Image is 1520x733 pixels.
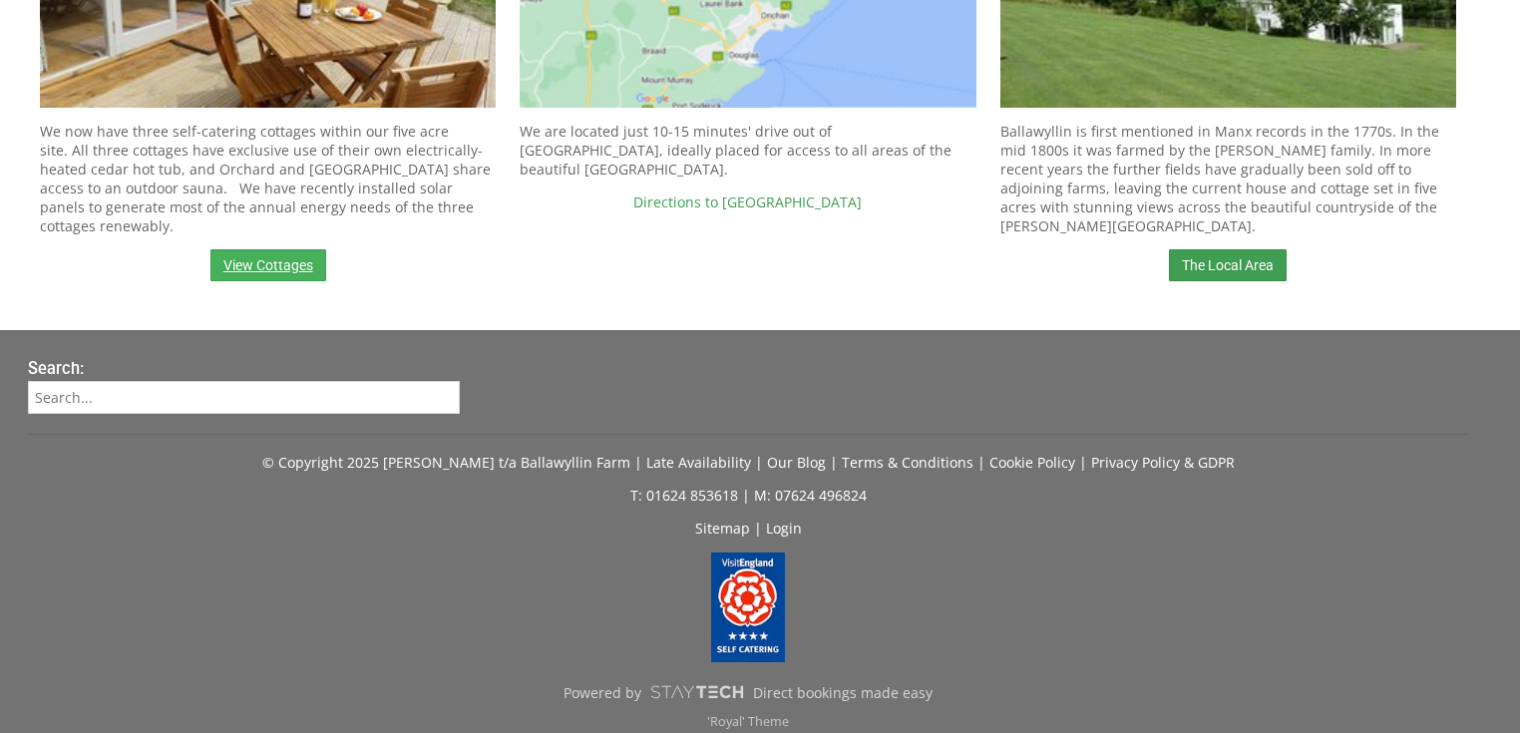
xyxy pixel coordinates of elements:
[989,453,1075,472] a: Cookie Policy
[1079,453,1087,472] span: |
[742,486,750,505] span: |
[646,453,751,472] a: Late Availability
[977,453,985,472] span: |
[842,453,973,472] a: Terms & Conditions
[1169,249,1287,281] a: The Local Area
[520,122,975,179] p: We are located just 10-15 minutes' drive out of [GEOGRAPHIC_DATA], ideally placed for access to a...
[28,359,460,378] h3: Search:
[767,453,826,472] a: Our Blog
[1000,122,1456,235] p: Ballawyllin is first mentioned in Manx records in the 1770s. In the mid 1800s it was farmed by th...
[649,680,745,704] img: scrumpy.png
[695,519,750,538] a: Sitemap
[755,453,763,472] span: |
[754,486,867,505] a: M: 07624 496824
[766,519,802,538] a: Login
[1091,453,1235,472] a: Privacy Policy & GDPR
[830,453,838,472] span: |
[28,675,1468,709] a: Powered byDirect bookings made easy
[634,453,642,472] span: |
[754,519,762,538] span: |
[262,453,630,472] a: © Copyright 2025 [PERSON_NAME] t/a Ballawyllin Farm
[40,122,496,235] p: We now have three self-catering cottages within our five acre site. All three cottages have exclu...
[28,713,1468,730] p: 'Royal' Theme
[633,192,862,211] a: Directions to [GEOGRAPHIC_DATA]
[28,381,460,414] input: Search...
[630,486,738,505] a: T: 01624 853618
[711,552,785,662] img: Visit England - Self Catering - 4 Star Award
[210,249,326,281] a: View Cottages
